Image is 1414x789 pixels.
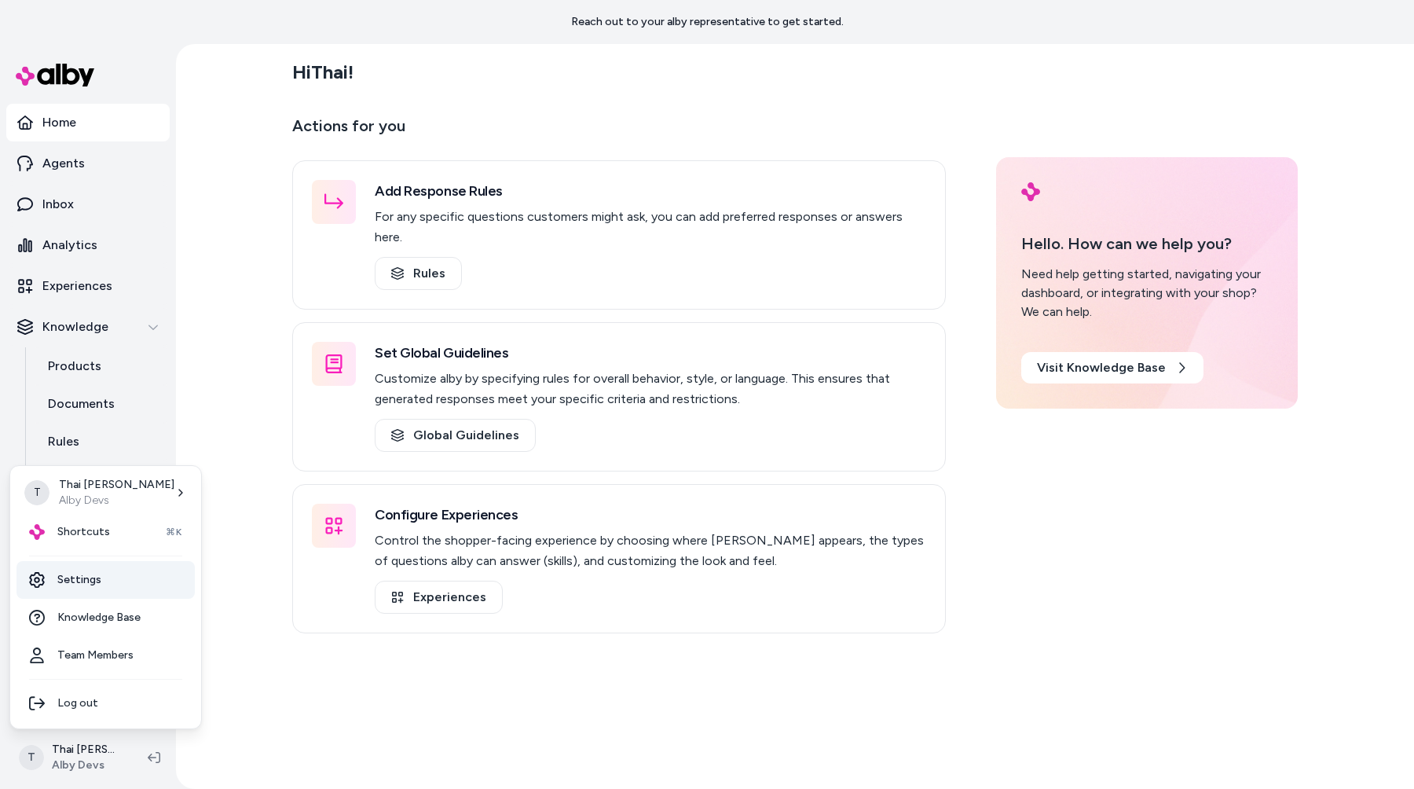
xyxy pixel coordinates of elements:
[57,524,110,540] span: Shortcuts
[29,524,45,540] img: alby Logo
[57,610,141,626] span: Knowledge Base
[59,477,174,493] p: Thai [PERSON_NAME]
[16,561,195,599] a: Settings
[16,637,195,674] a: Team Members
[166,526,182,538] span: ⌘K
[24,480,49,505] span: T
[59,493,174,508] p: Alby Devs
[16,684,195,722] div: Log out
